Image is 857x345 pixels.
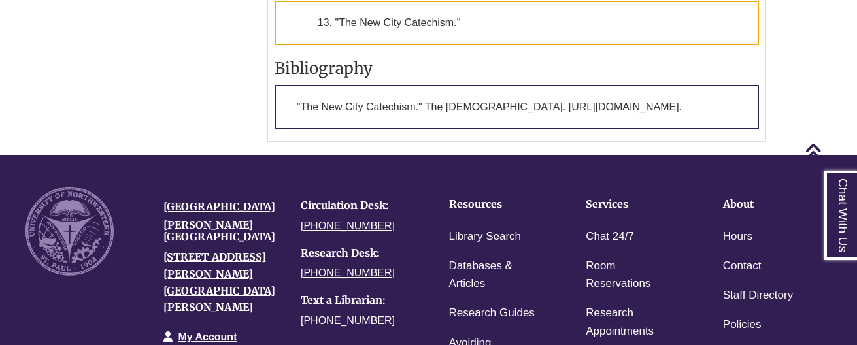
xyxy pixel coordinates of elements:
p: "The New City Catechism." The [DEMOGRAPHIC_DATA]. [URL][DOMAIN_NAME]. [275,85,759,129]
h4: Text a Librarian: [301,295,419,306]
a: Chat 24/7 [586,227,634,246]
a: Hours [723,227,752,246]
a: [STREET_ADDRESS][PERSON_NAME][GEOGRAPHIC_DATA][PERSON_NAME] [163,250,275,314]
a: [GEOGRAPHIC_DATA] [163,200,275,213]
a: My Account [178,331,237,342]
a: Policies [723,316,762,335]
a: Research Guides [449,304,535,323]
h4: [PERSON_NAME][GEOGRAPHIC_DATA] [163,220,282,242]
h4: Circulation Desk: [301,200,419,212]
h4: Research Desk: [301,248,419,259]
a: Library Search [449,227,522,246]
h4: Resources [449,199,546,210]
a: Back to Top [805,142,854,160]
h4: Services [586,199,682,210]
h4: About [723,199,820,210]
p: 13. "The New City Catechism." [275,1,759,45]
img: UNW seal [25,187,114,275]
a: Room Reservations [586,257,682,293]
a: Contact [723,257,762,276]
a: Research Appointments [586,304,682,340]
a: [PHONE_NUMBER] [301,220,395,231]
a: [PHONE_NUMBER] [301,267,395,278]
a: [PHONE_NUMBER] [301,315,395,326]
a: Staff Directory [723,286,793,305]
a: Databases & Articles [449,257,546,293]
h3: Bibliography [275,58,759,78]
